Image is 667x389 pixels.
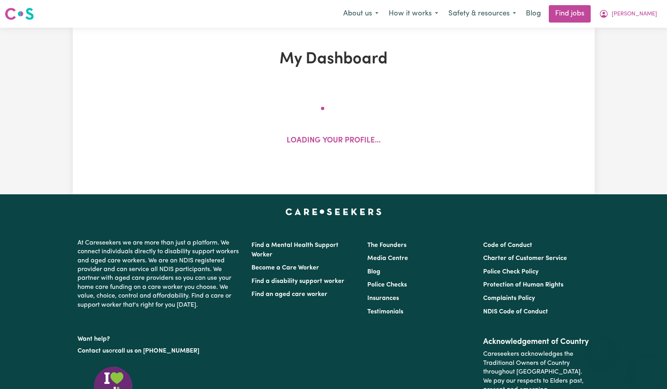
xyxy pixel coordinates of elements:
a: Find a Mental Health Support Worker [251,242,338,258]
a: Police Check Policy [483,269,539,275]
iframe: Button to launch messaging window [635,357,661,383]
span: [PERSON_NAME] [612,10,657,19]
a: Careseekers home page [285,209,382,215]
a: Protection of Human Rights [483,282,563,288]
a: Complaints Policy [483,295,535,302]
a: Testimonials [367,309,403,315]
iframe: Close message [593,338,609,354]
a: Find an aged care worker [251,291,327,298]
button: About us [338,6,384,22]
p: Loading your profile... [287,135,381,147]
button: Safety & resources [443,6,521,22]
a: Code of Conduct [483,242,532,249]
a: call us on [PHONE_NUMBER] [115,348,199,354]
a: NDIS Code of Conduct [483,309,548,315]
h2: Acknowledgement of Country [483,337,590,347]
a: Police Checks [367,282,407,288]
button: My Account [594,6,662,22]
p: Want help? [77,332,242,343]
a: Media Centre [367,255,408,262]
a: The Founders [367,242,406,249]
a: Blog [367,269,380,275]
p: At Careseekers we are more than just a platform. We connect individuals directly to disability su... [77,235,242,313]
button: How it works [384,6,443,22]
a: Insurances [367,295,399,302]
a: Careseekers logo [5,5,34,23]
a: Charter of Customer Service [483,255,567,262]
p: or [77,343,242,359]
a: Blog [521,5,546,23]
a: Contact us [77,348,109,354]
a: Find a disability support worker [251,278,344,285]
h1: My Dashboard [164,50,503,69]
img: Careseekers logo [5,7,34,21]
a: Find jobs [549,5,591,23]
a: Become a Care Worker [251,265,319,271]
